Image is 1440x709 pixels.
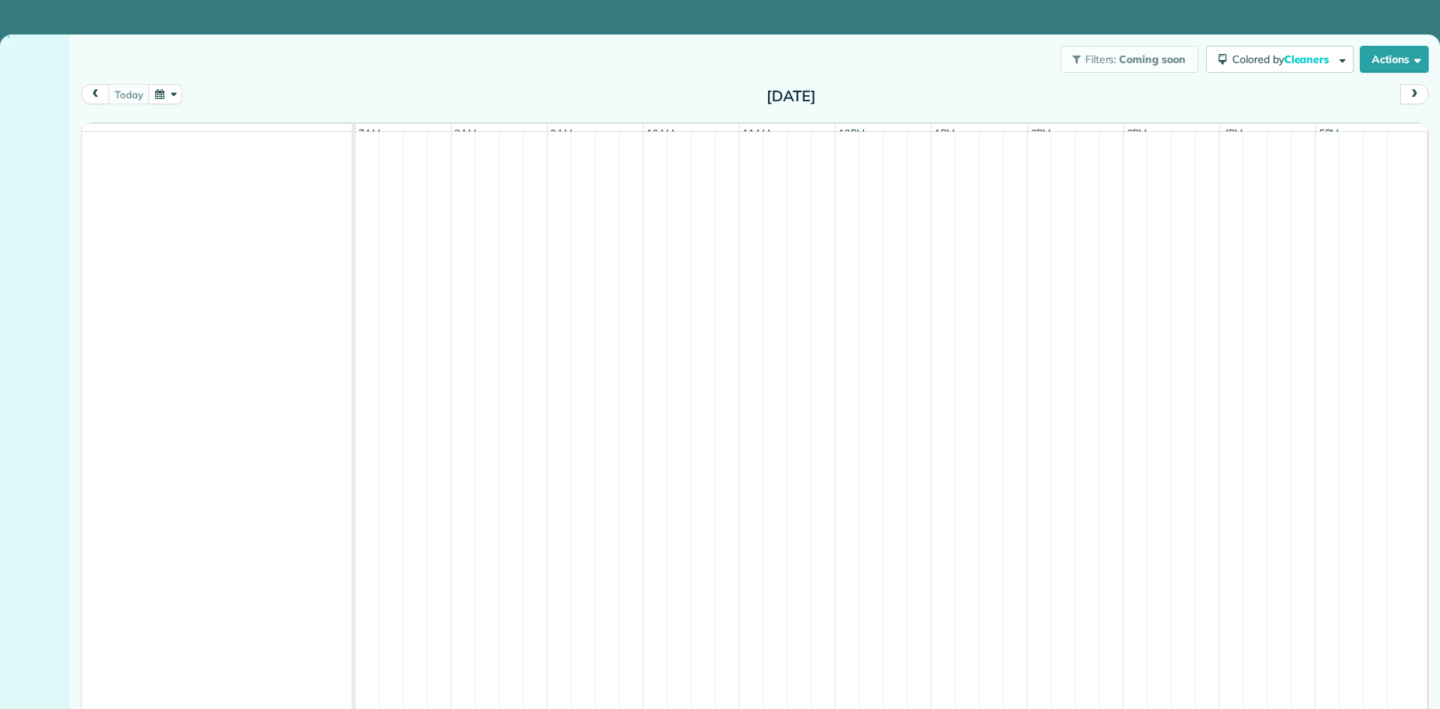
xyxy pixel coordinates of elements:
[108,84,149,104] button: today
[739,127,773,139] span: 11am
[1085,53,1117,66] span: Filters:
[547,127,575,139] span: 9am
[81,84,109,104] button: prev
[1119,53,1186,66] span: Coming soon
[931,127,958,139] span: 1pm
[1028,127,1054,139] span: 2pm
[1232,53,1334,66] span: Colored by
[643,127,677,139] span: 10am
[1360,46,1429,73] button: Actions
[1316,127,1342,139] span: 5pm
[697,88,885,104] h2: [DATE]
[1220,127,1246,139] span: 4pm
[1206,46,1354,73] button: Colored byCleaners
[451,127,479,139] span: 8am
[355,127,383,139] span: 7am
[1124,127,1150,139] span: 3pm
[835,127,868,139] span: 12pm
[1400,84,1429,104] button: next
[1284,53,1332,66] span: Cleaners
